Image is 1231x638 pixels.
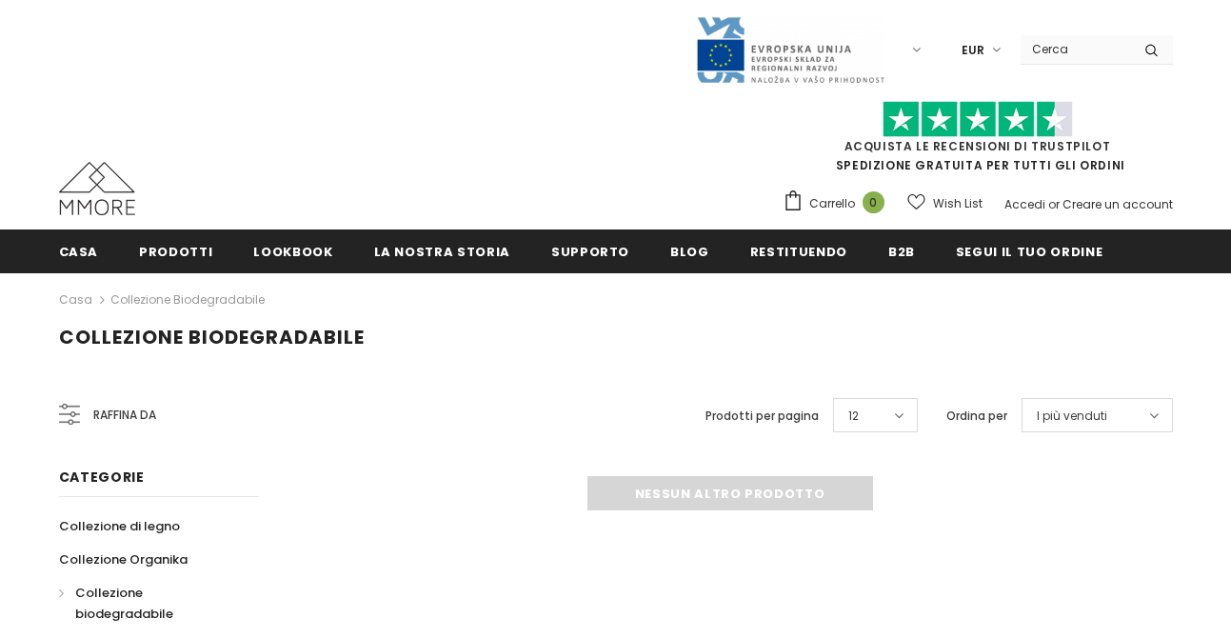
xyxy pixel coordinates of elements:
a: Accedi [1004,196,1045,212]
a: Prodotti [139,229,212,272]
span: 0 [863,191,884,213]
a: Acquista le recensioni di TrustPilot [844,138,1111,154]
span: B2B [888,243,915,261]
span: 12 [848,407,859,426]
span: supporto [551,243,629,261]
span: Segui il tuo ordine [956,243,1102,261]
span: La nostra storia [374,243,510,261]
a: Lookbook [253,229,332,272]
a: La nostra storia [374,229,510,272]
span: Blog [670,243,709,261]
label: Prodotti per pagina [705,407,819,426]
a: Segui il tuo ordine [956,229,1102,272]
a: Casa [59,289,92,311]
span: Raffina da [93,405,156,426]
a: Carrello 0 [783,189,894,218]
span: Collezione di legno [59,517,180,535]
img: Fidati di Pilot Stars [883,101,1073,138]
a: Javni Razpis [695,41,885,57]
span: EUR [962,41,984,60]
span: SPEDIZIONE GRATUITA PER TUTTI GLI ORDINI [783,110,1173,173]
a: Creare un account [1062,196,1173,212]
span: Lookbook [253,243,332,261]
a: Collezione biodegradabile [59,576,238,630]
a: supporto [551,229,629,272]
a: Collezione di legno [59,509,180,543]
span: Restituendo [750,243,847,261]
a: B2B [888,229,915,272]
a: Restituendo [750,229,847,272]
label: Ordina per [946,407,1007,426]
a: Wish List [907,187,983,220]
span: Carrello [809,194,855,213]
span: Casa [59,243,99,261]
span: Collezione biodegradabile [59,324,365,350]
img: Casi MMORE [59,162,135,215]
img: Javni Razpis [695,15,885,85]
a: Casa [59,229,99,272]
span: Prodotti [139,243,212,261]
span: I più venduti [1037,407,1107,426]
input: Search Site [1021,35,1130,63]
a: Collezione Organika [59,543,188,576]
span: Categorie [59,468,145,487]
span: or [1048,196,1060,212]
a: Blog [670,229,709,272]
a: Collezione biodegradabile [110,291,265,308]
span: Collezione biodegradabile [75,584,173,623]
span: Collezione Organika [59,550,188,568]
span: Wish List [933,194,983,213]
